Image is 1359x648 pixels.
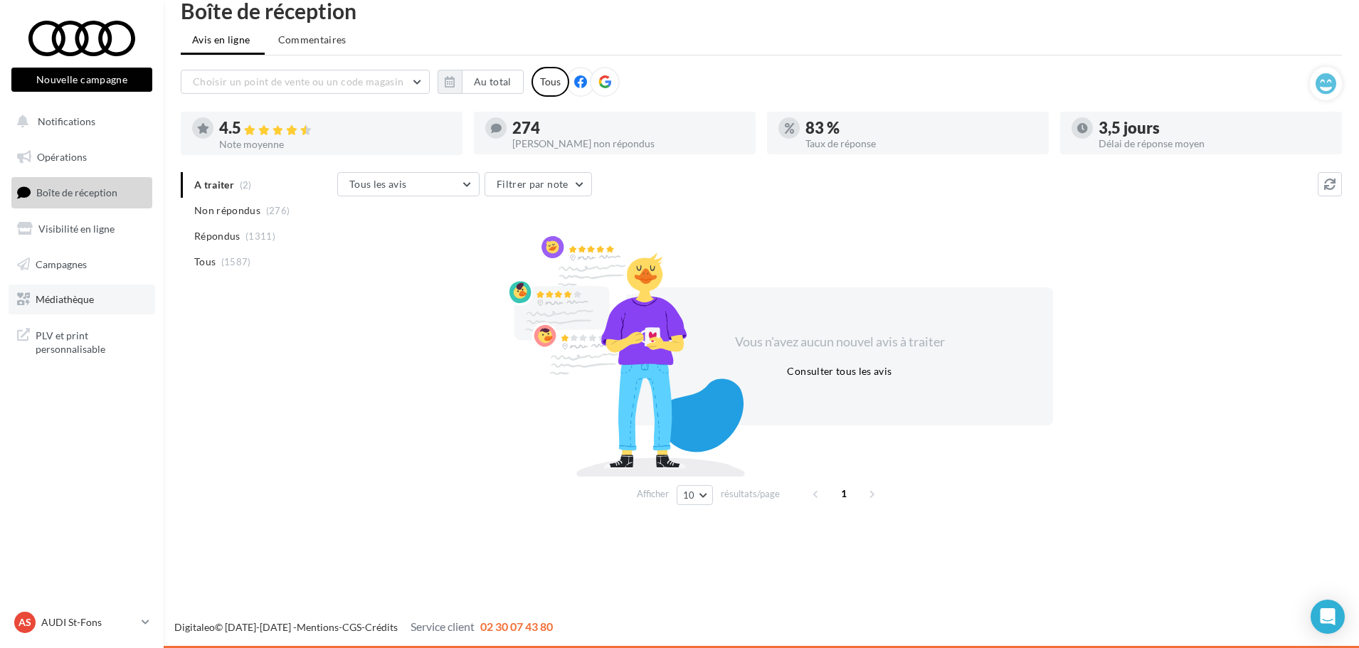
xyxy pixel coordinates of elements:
[245,230,275,242] span: (1311)
[683,489,695,501] span: 10
[18,615,31,630] span: AS
[266,205,290,216] span: (276)
[219,139,451,149] div: Note moyenne
[485,172,592,196] button: Filtrer par note
[832,482,855,505] span: 1
[181,70,430,94] button: Choisir un point de vente ou un code magasin
[37,151,87,163] span: Opérations
[219,120,451,137] div: 4.5
[342,621,361,633] a: CGS
[9,250,155,280] a: Campagnes
[193,75,403,87] span: Choisir un point de vente ou un code magasin
[349,178,407,190] span: Tous les avis
[462,70,524,94] button: Au total
[9,285,155,314] a: Médiathèque
[9,177,155,208] a: Boîte de réception
[721,487,780,501] span: résultats/page
[41,615,136,630] p: AUDI St-Fons
[36,257,87,270] span: Campagnes
[365,621,398,633] a: Crédits
[174,621,553,633] span: © [DATE]-[DATE] - - -
[512,120,744,136] div: 274
[677,485,713,505] button: 10
[278,33,347,47] span: Commentaires
[438,70,524,94] button: Au total
[36,326,147,356] span: PLV et print personnalisable
[9,214,155,244] a: Visibilité en ligne
[512,139,744,149] div: [PERSON_NAME] non répondus
[1099,139,1331,149] div: Délai de réponse moyen
[532,67,569,97] div: Tous
[9,107,149,137] button: Notifications
[11,68,152,92] button: Nouvelle campagne
[36,186,117,198] span: Boîte de réception
[9,142,155,172] a: Opérations
[221,256,251,267] span: (1587)
[805,139,1037,149] div: Taux de réponse
[9,320,155,362] a: PLV et print personnalisable
[194,255,216,269] span: Tous
[717,333,962,351] div: Vous n'avez aucun nouvel avis à traiter
[194,203,260,218] span: Non répondus
[1311,600,1345,634] div: Open Intercom Messenger
[781,363,897,380] button: Consulter tous les avis
[1099,120,1331,136] div: 3,5 jours
[637,487,669,501] span: Afficher
[38,115,95,127] span: Notifications
[11,609,152,636] a: AS AUDI St-Fons
[36,293,94,305] span: Médiathèque
[174,621,215,633] a: Digitaleo
[805,120,1037,136] div: 83 %
[480,620,553,633] span: 02 30 07 43 80
[337,172,480,196] button: Tous les avis
[411,620,475,633] span: Service client
[38,223,115,235] span: Visibilité en ligne
[194,229,240,243] span: Répondus
[297,621,339,633] a: Mentions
